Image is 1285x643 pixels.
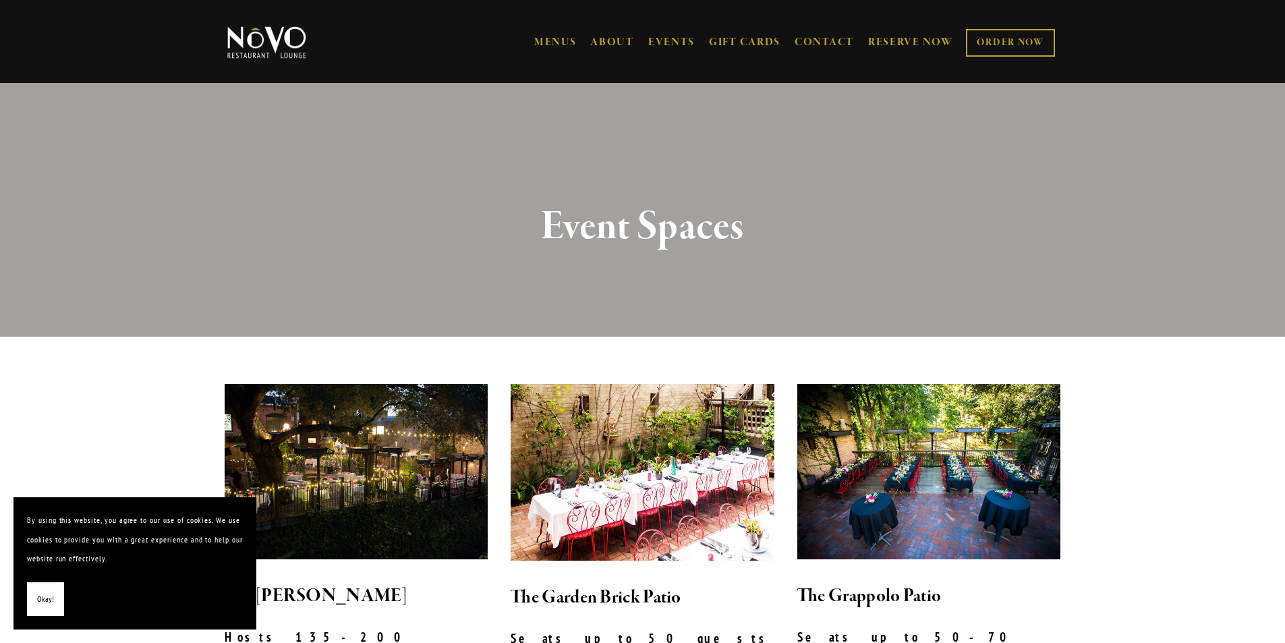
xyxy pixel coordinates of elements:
a: CONTACT [795,30,854,55]
span: Okay! [37,590,54,609]
a: ABOUT [590,36,634,49]
img: novo-restaurant-lounge-patio-33_v2.jpg [225,384,488,559]
a: GIFT CARDS [709,30,780,55]
img: Novo Restaurant &amp; Lounge [225,26,309,59]
a: MENUS [534,36,577,49]
img: bricks.jpg [511,384,774,561]
button: Okay! [27,582,64,617]
section: Cookie banner [13,497,256,630]
strong: Event Spaces [541,201,744,252]
p: By using this website, you agree to our use of cookies. We use cookies to provide you with a grea... [27,511,243,569]
a: RESERVE NOW [868,30,953,55]
a: ORDER NOW [966,29,1054,57]
h2: The Grappolo Patio [797,582,1061,611]
a: EVENTS [648,36,695,49]
h2: The Garden Brick Patio [511,584,774,612]
img: Our Grappolo Patio seats 50 to 70 guests. [797,384,1061,559]
h2: Full [PERSON_NAME] [225,582,488,611]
